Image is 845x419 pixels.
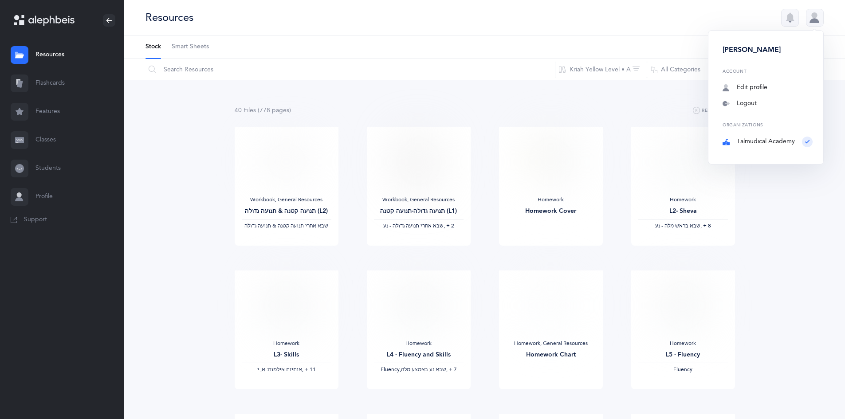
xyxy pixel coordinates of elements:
div: [PERSON_NAME] [723,45,813,55]
span: s [287,107,289,114]
span: ‫שבא אחרי תנועה קטנה & תנועה גדולה‬ [244,223,328,229]
div: ‪, + 7‬ [374,366,464,373]
img: Homework-Cover-EN_thumbnail_1597602968.png [529,134,572,189]
div: Workbook, General Resources [242,196,331,204]
img: Homework_L3_Skills_Y_EN_thumbnail_1741229587.png [264,278,308,333]
div: L3- Skills [242,350,331,360]
span: Fluency, [381,366,401,372]
a: Edit profile [723,83,813,92]
img: My_Homework_Chart_1_thumbnail_1716209946.png [529,278,572,333]
div: ‪, + 11‬ [242,366,331,373]
span: ‫שבא בראש מלה - נע‬ [655,223,700,229]
div: Homework [242,340,331,347]
div: ‪, + 8‬ [638,223,728,230]
span: (778 page ) [258,107,291,114]
div: Homework, General Resources [506,340,596,347]
div: Fluency [638,366,728,373]
span: ‫אותיות אילמות: א, י‬ [257,366,302,372]
button: All Categories [647,59,735,80]
div: Homework [638,196,728,204]
span: s [253,107,256,114]
button: Kriah Yellow Level • A [555,59,647,80]
span: Smart Sheets [172,43,209,51]
a: Logout [723,99,813,108]
div: L2- Sheva [638,207,728,216]
img: Homework_L6_Fluency_Y_EN_thumbnail_1731220590.png [661,278,704,333]
span: Support [24,215,47,224]
img: Alephbeis__%D7%AA%D7%A0%D7%95%D7%A2%D7%94_%D7%92%D7%93%D7%95%D7%9C%D7%94-%D7%A7%D7%98%D7%A0%D7%94... [397,134,440,189]
button: Remediation [693,106,735,116]
div: תנועה קטנה & תנועה גדולה (L2) [242,207,331,216]
span: ‫שבא אחרי תנועה גדולה - נע‬ [383,223,444,229]
span: ‫שבא נע באמצע מלה‬ [401,366,446,372]
div: Homework [374,340,464,347]
div: Homework [638,340,728,347]
div: ‪, + 2‬ [374,223,464,230]
img: Homework_L11_Skills%2BFlunecy-O-A-EN_Yellow_EN_thumbnail_1741229997.png [397,278,440,333]
div: Homework [506,196,596,204]
div: Homework Chart [506,350,596,360]
span: 40 File [235,107,256,114]
div: L5 - Fluency [638,350,728,360]
img: Tenuah_Gedolah.Ketana-Workbook-SB_thumbnail_1685245466.png [261,141,312,182]
div: Account [723,69,813,75]
input: Search Resources [145,59,555,80]
div: Organizations [723,122,813,129]
img: Homework_L8_Sheva_O-A_Yellow_EN_thumbnail_1754036707.png [661,134,704,189]
div: תנועה גדולה-תנועה קטנה (L1) [374,207,464,216]
div: Homework Cover [506,207,596,216]
div: Resources [145,10,193,25]
div: Workbook, General Resources [374,196,464,204]
div: L4 - Fluency and Skills [374,350,464,360]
